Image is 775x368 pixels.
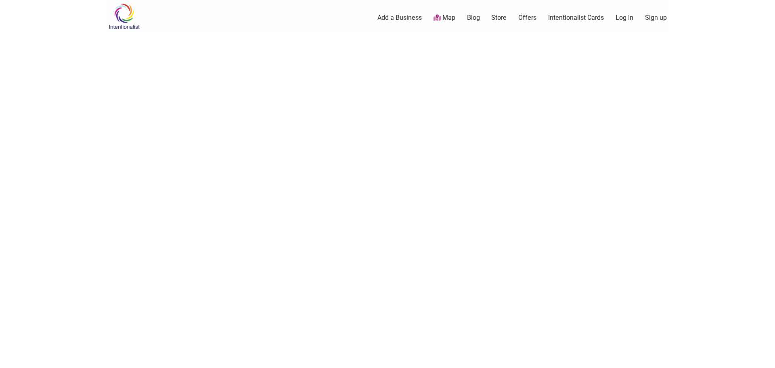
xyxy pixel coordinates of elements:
[518,13,536,22] a: Offers
[467,13,480,22] a: Blog
[434,13,455,23] a: Map
[105,3,143,29] img: Intentionalist
[645,13,667,22] a: Sign up
[377,13,422,22] a: Add a Business
[616,13,633,22] a: Log In
[548,13,604,22] a: Intentionalist Cards
[491,13,507,22] a: Store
